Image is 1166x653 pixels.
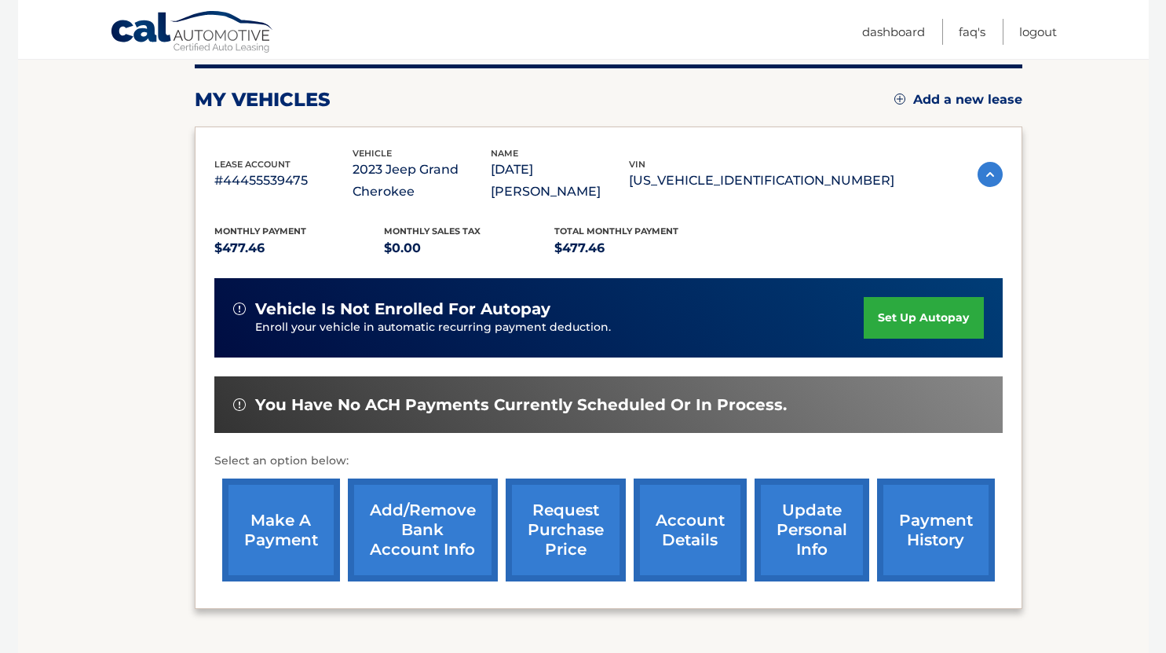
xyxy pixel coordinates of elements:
[110,10,275,56] a: Cal Automotive
[214,159,291,170] span: lease account
[255,299,550,319] span: vehicle is not enrolled for autopay
[491,159,629,203] p: [DATE][PERSON_NAME]
[1019,19,1057,45] a: Logout
[894,94,905,105] img: add.svg
[255,319,864,336] p: Enroll your vehicle in automatic recurring payment deduction.
[755,479,869,581] a: update personal info
[554,237,725,259] p: $477.46
[506,479,626,581] a: request purchase price
[214,452,1003,471] p: Select an option below:
[348,479,498,581] a: Add/Remove bank account info
[862,19,925,45] a: Dashboard
[384,226,481,237] span: Monthly sales Tax
[629,159,645,170] span: vin
[634,479,747,581] a: account details
[214,170,353,192] p: #44455539475
[894,92,1022,108] a: Add a new lease
[629,170,894,192] p: [US_VEHICLE_IDENTIFICATION_NUMBER]
[877,479,995,581] a: payment history
[233,398,246,411] img: alert-white.svg
[978,162,1003,187] img: accordion-active.svg
[353,159,491,203] p: 2023 Jeep Grand Cherokee
[959,19,985,45] a: FAQ's
[353,148,392,159] span: vehicle
[491,148,518,159] span: name
[384,237,554,259] p: $0.00
[214,237,385,259] p: $477.46
[233,303,246,315] img: alert-white.svg
[554,226,678,237] span: Total Monthly Payment
[214,226,306,237] span: Monthly Payment
[222,479,340,581] a: make a payment
[864,297,983,339] a: set up autopay
[195,88,331,112] h2: my vehicles
[255,395,787,415] span: You have no ACH payments currently scheduled or in process.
